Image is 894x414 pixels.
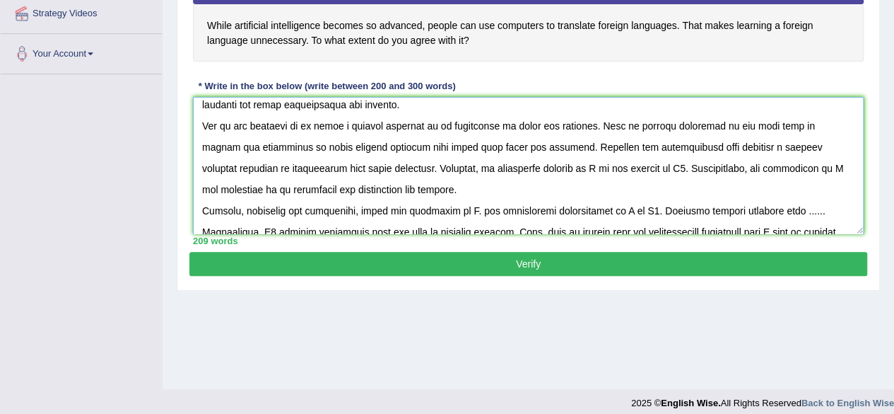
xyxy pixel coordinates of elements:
button: Verify [189,252,867,276]
strong: English Wise. [661,398,720,408]
div: * Write in the box below (write between 200 and 300 words) [193,79,461,93]
div: 2025 © All Rights Reserved [631,389,894,410]
a: Your Account [1,34,162,69]
div: 209 words [193,234,864,248]
a: Back to English Wise [801,398,894,408]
